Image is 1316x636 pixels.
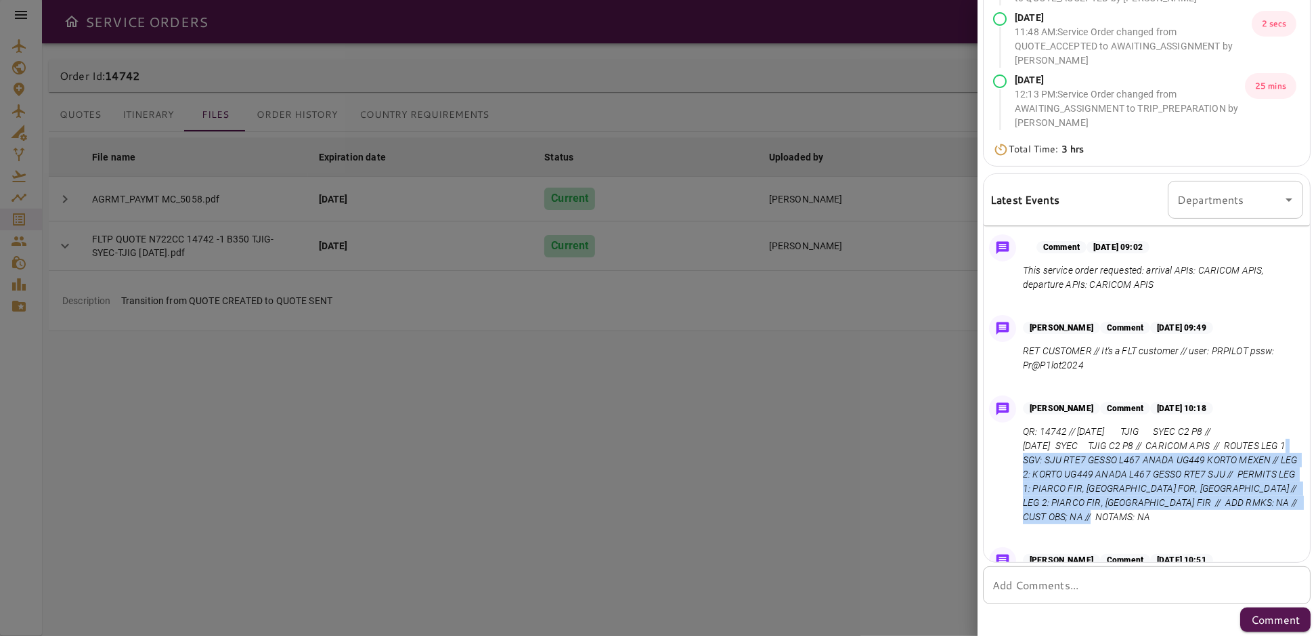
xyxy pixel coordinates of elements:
img: Message Icon [993,319,1012,338]
b: 3 hrs [1061,142,1084,156]
img: Timer Icon [993,143,1009,156]
p: RET CUSTOMER // It's a FLT customer // user: PRPILOT pssw: Pr@P1lot2024 [1023,344,1298,373]
p: Comment [1036,241,1087,253]
button: Open [1279,190,1298,209]
p: Comment [1100,554,1150,566]
p: [PERSON_NAME] [1023,554,1100,566]
p: 25 mins [1245,73,1296,99]
p: This service order requested: arrival APIs: CARICOM APIS, departure APIs: CARICOM APIS [1023,263,1298,292]
p: Comment [1100,322,1150,334]
p: [PERSON_NAME] [1023,322,1100,334]
p: [PERSON_NAME] [1023,402,1100,415]
p: Total Time: [1009,142,1084,156]
p: [DATE] 10:18 [1150,402,1213,415]
p: [DATE] [1015,11,1252,25]
p: 2 secs [1252,11,1296,37]
p: [DATE] 09:02 [1087,241,1149,253]
button: Comment [1240,608,1311,632]
p: Comment [1251,612,1300,628]
p: Comment [1100,402,1150,415]
p: 11:48 AM : Service Order changed from QUOTE_ACCEPTED to AWAITING_ASSIGNMENT by [PERSON_NAME] [1015,25,1252,68]
p: [DATE] 10:51 [1150,554,1213,566]
p: [DATE] [1015,73,1245,87]
h6: Latest Events [990,191,1059,209]
p: 12:13 PM : Service Order changed from AWAITING_ASSIGNMENT to TRIP_PREPARATION by [PERSON_NAME] [1015,87,1245,130]
img: Message Icon [993,238,1012,257]
p: QR: 14742 // [DATE] TJIG SYEC C2 P8 // [DATE] SYEC TJIG C2 P8 // CARICOM APIS // ROUTES LEG 1 SGV... [1023,425,1298,524]
p: [DATE] 09:49 [1150,322,1213,334]
img: Message Icon [993,551,1012,570]
img: Message Icon [993,400,1012,419]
